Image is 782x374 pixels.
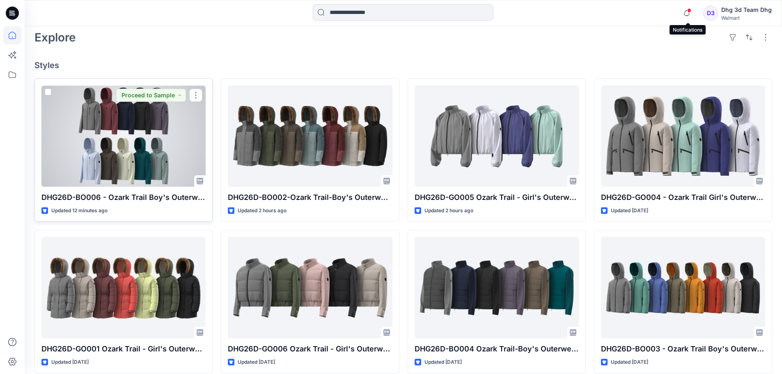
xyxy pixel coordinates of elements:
[34,31,76,44] h2: Explore
[228,237,392,338] a: DHG26D-GO006 Ozark Trail - Girl's Outerwear-Hybrid Jacket
[238,207,287,215] p: Updated 2 hours ago
[601,85,765,187] a: DHG26D-GO004 - Ozark Trail Girl's Outerwear Performance Jkt Opt.2
[41,192,206,203] p: DHG26D-BO006 - Ozark Trail Boy's Outerwear - Softshell V2
[601,192,765,203] p: DHG26D-GO004 - Ozark Trail Girl's Outerwear Performance Jkt Opt.2
[721,15,772,21] div: Walmart
[601,343,765,355] p: DHG26D-BO003 - Ozark Trail Boy's Outerwear - Performance Jacket Opt 2
[228,85,392,187] a: DHG26D-BO002-Ozark Trail-Boy's Outerwear - Parka Jkt V2 Opt 2
[424,207,473,215] p: Updated 2 hours ago
[415,85,579,187] a: DHG26D-GO005 Ozark Trail - Girl's Outerwear-Better Lightweight Windbreaker
[51,358,89,367] p: Updated [DATE]
[611,207,648,215] p: Updated [DATE]
[41,85,206,187] a: DHG26D-BO006 - Ozark Trail Boy's Outerwear - Softshell V2
[703,6,718,21] div: D3
[238,358,275,367] p: Updated [DATE]
[228,192,392,203] p: DHG26D-BO002-Ozark Trail-Boy's Outerwear - Parka Jkt V2 Opt 2
[611,358,648,367] p: Updated [DATE]
[424,358,462,367] p: Updated [DATE]
[721,5,772,15] div: Dhg 3d Team Dhg
[415,192,579,203] p: DHG26D-GO005 Ozark Trail - Girl's Outerwear-Better Lightweight Windbreaker
[51,207,108,215] p: Updated 12 minutes ago
[41,343,206,355] p: DHG26D-GO001 Ozark Trail - Girl's Outerwear-Parka Jkt Opt.1
[34,60,772,70] h4: Styles
[228,343,392,355] p: DHG26D-GO006 Ozark Trail - Girl's Outerwear-Hybrid Jacket
[41,237,206,338] a: DHG26D-GO001 Ozark Trail - Girl's Outerwear-Parka Jkt Opt.1
[415,237,579,338] a: DHG26D-BO004 Ozark Trail-Boy's Outerwear - Hybrid Jacket Opt.1
[601,237,765,338] a: DHG26D-BO003 - Ozark Trail Boy's Outerwear - Performance Jacket Opt 2
[415,343,579,355] p: DHG26D-BO004 Ozark Trail-Boy's Outerwear - Hybrid Jacket Opt.1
